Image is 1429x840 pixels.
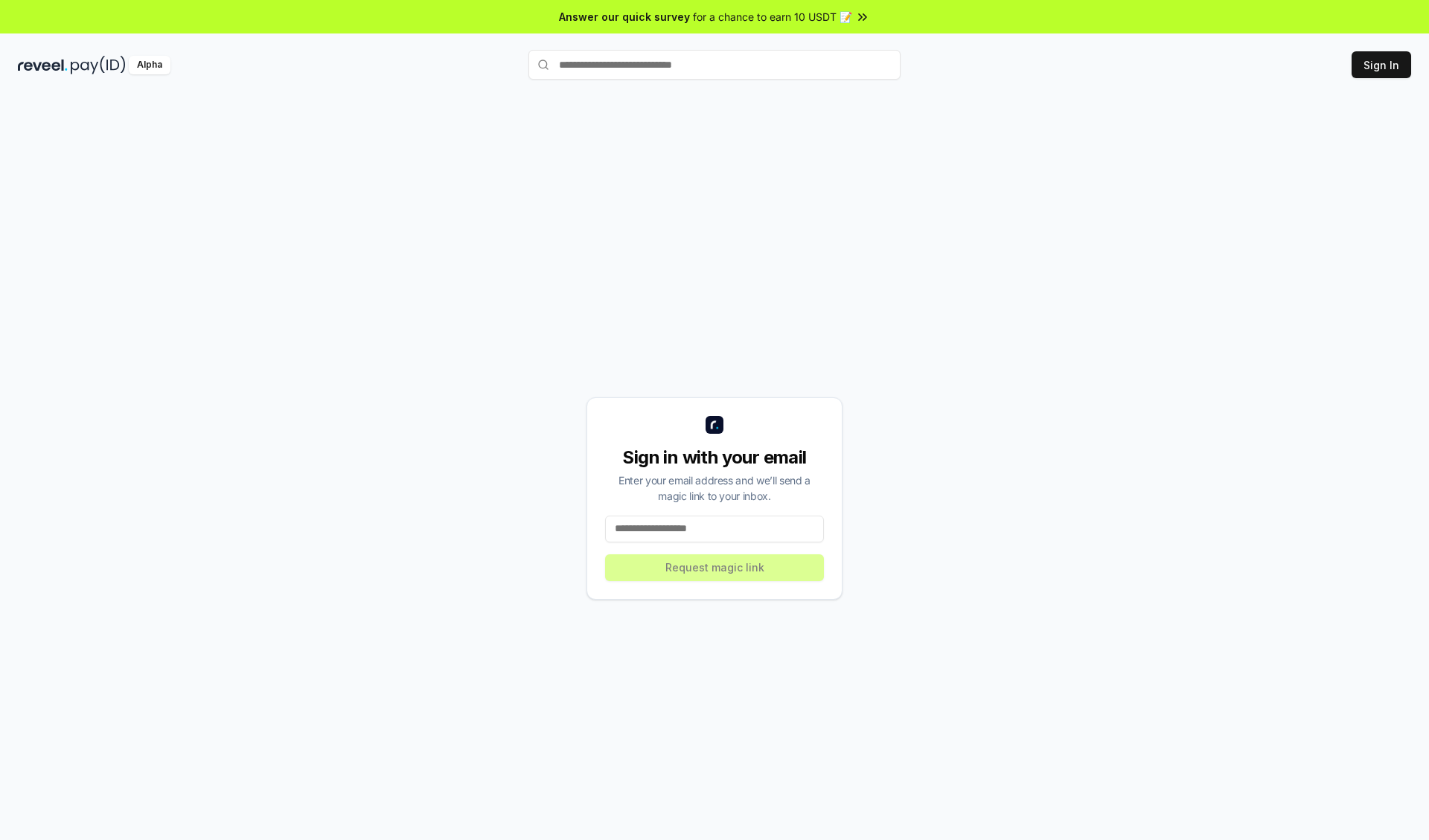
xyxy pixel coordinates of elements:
div: Sign in with your email [605,446,824,469]
span: Answer our quick survey [559,9,690,25]
img: logo_small [706,416,723,434]
button: Sign In [1352,51,1411,78]
div: Alpha [129,56,170,74]
div: Enter your email address and we’ll send a magic link to your inbox. [605,472,824,504]
span: for a chance to earn 10 USDT 📝 [693,9,852,25]
img: pay_id [71,56,126,74]
img: reveel_dark [18,56,68,74]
